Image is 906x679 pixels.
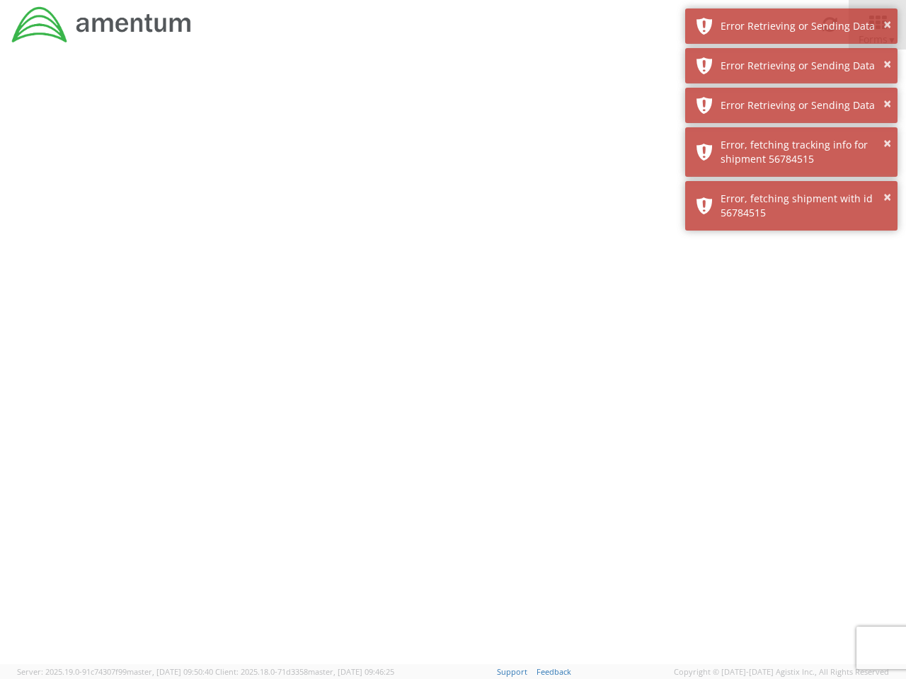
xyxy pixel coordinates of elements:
[721,19,887,33] div: Error Retrieving or Sending Data
[883,187,891,208] button: ×
[11,5,193,45] img: dyn-intl-logo-049831509241104b2a82.png
[721,59,887,73] div: Error Retrieving or Sending Data
[17,666,213,677] span: Server: 2025.19.0-91c74307f99
[883,134,891,154] button: ×
[308,666,394,677] span: master, [DATE] 09:46:25
[721,138,887,166] div: Error, fetching tracking info for shipment 56784515
[883,94,891,115] button: ×
[883,15,891,35] button: ×
[497,666,527,677] a: Support
[721,98,887,112] div: Error Retrieving or Sending Data
[537,666,571,677] a: Feedback
[674,666,889,678] span: Copyright © [DATE]-[DATE] Agistix Inc., All Rights Reserved
[721,192,887,220] div: Error, fetching shipment with id 56784515
[883,54,891,75] button: ×
[127,666,213,677] span: master, [DATE] 09:50:40
[215,666,394,677] span: Client: 2025.18.0-71d3358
